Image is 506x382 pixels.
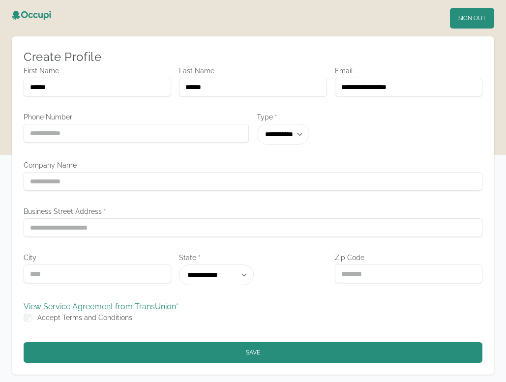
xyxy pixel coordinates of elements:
[24,342,482,363] button: Save
[24,206,482,216] label: Business Street Address *
[179,253,327,263] label: State *
[335,253,482,263] label: Zip Code
[335,66,482,76] label: Email
[24,253,171,263] label: City
[257,112,365,122] label: Type *
[24,160,482,170] label: Company Name
[37,314,132,322] label: Accept Terms and Conditions
[24,112,249,122] label: Phone Number
[179,66,327,76] label: Last Name
[24,302,179,311] a: View Service Agreement from TransUnion*
[450,8,494,29] button: Sign Out
[24,50,101,64] span: Create Profile
[24,66,171,76] label: First Name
